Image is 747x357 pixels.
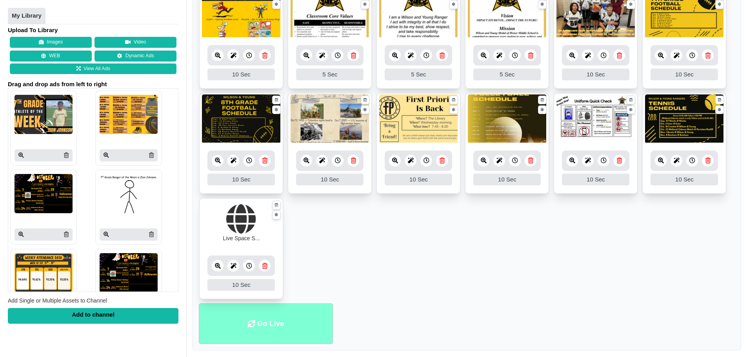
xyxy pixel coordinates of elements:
div: 10 Sec [296,174,364,185]
img: P250x250 image processing20251008 2065718 1gq3r07 [15,95,73,134]
button: Video [95,37,176,48]
span: Add Single or Multiple Assets to Channel [8,298,107,304]
img: P250x250 image processing20251006 2065718 1de5sm [100,174,158,214]
div: 10 Sec [562,174,629,185]
img: 12.142 mb [645,94,723,143]
div: 10 Sec [473,174,541,185]
img: 1317.098 kb [556,94,635,143]
button: WEB [10,51,92,62]
img: 31.917 mb [291,94,369,143]
img: 92.625 kb [379,94,458,143]
div: 5 Sec [385,69,452,80]
div: 10 Sec [651,174,718,185]
a: Dynamic Ads [95,51,176,62]
div: 5 Sec [296,69,364,80]
img: P250x250 image processing20251008 2065718 11x40ke [100,95,158,134]
div: 5 Sec [473,69,541,80]
div: 10 Sec [207,279,275,291]
iframe: Chat Widget [708,319,747,357]
img: P250x250 image processing20251007 2065718 1ckfnay [15,174,73,214]
button: Images [10,37,92,48]
div: Add to channel [8,308,178,324]
img: 13.968 mb [202,94,280,143]
span: Drag and drop ads from left to right [8,81,178,89]
a: View All Ads [10,63,176,74]
div: 10 Sec [207,174,275,185]
img: 842.610 kb [468,94,546,143]
img: P250x250 image processing20251006 2065718 1yxumpr [15,254,73,293]
div: 10 Sec [385,174,452,185]
div: 10 Sec [562,69,629,80]
div: 10 Sec [651,69,718,80]
div: 10 Sec [207,69,275,80]
a: My Library [8,8,45,24]
li: Go Live [199,303,333,344]
img: P250x250 image processing20251006 2065718 1orhax5 [100,254,158,293]
h4: Upload To Library [8,26,178,34]
div: Live Space S... [223,234,260,243]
